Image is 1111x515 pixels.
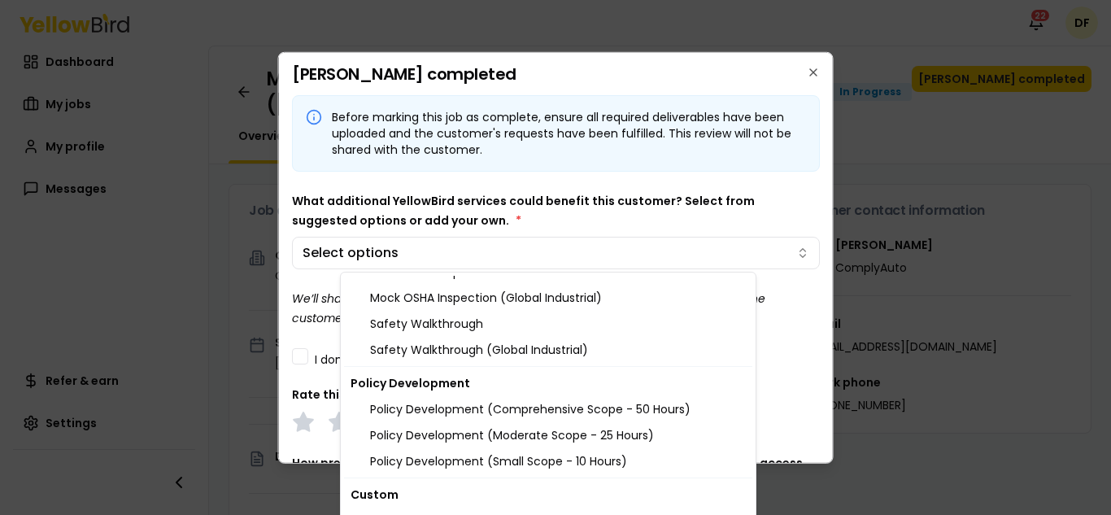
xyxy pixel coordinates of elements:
div: Policy Development (Comprehensive Scope - 50 Hours) [344,396,752,422]
div: Custom [344,482,752,508]
div: Policy Development [344,370,752,396]
div: Policy Development (Moderate Scope - 25 Hours) [344,422,752,448]
div: Mock OSHA Inspection (Global Industrial) [344,285,752,311]
div: Safety Walkthrough [344,311,752,337]
div: Safety Walkthrough (Global Industrial) [344,337,752,363]
div: Policy Development (Small Scope - 10 Hours) [344,448,752,474]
